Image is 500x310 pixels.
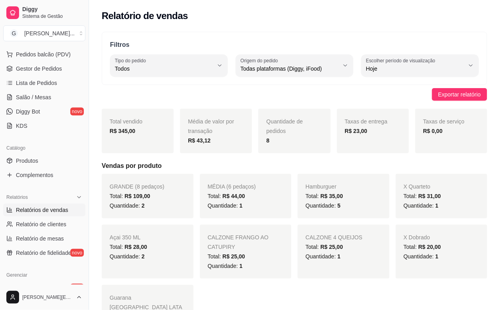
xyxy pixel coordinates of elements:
[223,253,245,260] span: R$ 25,00
[306,193,343,199] span: Total:
[110,118,143,125] span: Total vendido
[240,202,243,209] span: 1
[110,183,165,190] span: GRANDE (8 pedaços)
[366,65,465,73] span: Hoje
[306,244,343,250] span: Total:
[404,253,439,260] span: Quantidade:
[16,235,64,243] span: Relatório de mesas
[306,253,341,260] span: Quantidade:
[337,253,341,260] span: 1
[3,105,85,118] a: Diggy Botnovo
[320,193,343,199] span: R$ 35,00
[436,253,439,260] span: 1
[124,193,150,199] span: R$ 109,00
[110,54,228,77] button: Tipo do pedidoTodos
[266,137,269,144] strong: 8
[432,88,487,101] button: Exportar relatório
[102,161,487,171] h5: Vendas por produto
[236,54,353,77] button: Origem do pedidoTodas plataformas (Diggy, iFood)
[419,193,441,199] span: R$ 31,00
[3,232,85,245] a: Relatório de mesas
[3,154,85,167] a: Produtos
[24,29,75,37] div: [PERSON_NAME] ...
[320,244,343,250] span: R$ 25,00
[404,183,431,190] span: X Quarteto
[3,48,85,61] button: Pedidos balcão (PDV)
[306,202,341,209] span: Quantidade:
[110,193,150,199] span: Total:
[423,118,465,125] span: Taxas de serviço
[240,263,243,269] span: 1
[345,118,388,125] span: Taxas de entrega
[3,246,85,259] a: Relatório de fidelidadenovo
[110,128,136,134] strong: R$ 345,00
[110,40,479,50] p: Filtros
[22,6,82,13] span: Diggy
[208,263,243,269] span: Quantidade:
[10,29,18,37] span: G
[366,57,438,64] label: Escolher período de visualização
[16,93,51,101] span: Salão / Mesas
[306,183,337,190] span: Hamburguer
[141,253,145,260] span: 2
[188,137,211,144] strong: R$ 43,12
[208,234,269,250] span: CALZONE FRANGO AO CATUPIRY
[404,244,441,250] span: Total:
[16,108,40,116] span: Diggy Bot
[3,25,85,41] button: Select a team
[345,128,368,134] strong: R$ 23,00
[240,57,281,64] label: Origem do pedido
[306,234,362,241] span: CALZONE 4 QUEIJOS
[16,206,68,214] span: Relatórios de vendas
[208,183,256,190] span: MÉDIA (6 pedaços)
[102,10,188,22] h2: Relatório de vendas
[208,253,245,260] span: Total:
[423,128,443,134] strong: R$ 0,00
[3,288,85,307] button: [PERSON_NAME][EMAIL_ADDRESS][DOMAIN_NAME]
[3,77,85,89] a: Lista de Pedidos
[6,194,28,200] span: Relatórios
[16,65,62,73] span: Gestor de Pedidos
[3,218,85,231] a: Relatório de clientes
[124,244,147,250] span: R$ 28,00
[3,169,85,181] a: Complementos
[16,171,53,179] span: Complementos
[3,3,85,22] a: DiggySistema de Gestão
[16,122,27,130] span: KDS
[115,57,149,64] label: Tipo do pedido
[3,281,85,294] a: Entregadoresnovo
[404,193,441,199] span: Total:
[110,253,145,260] span: Quantidade:
[3,91,85,104] a: Salão / Mesas
[404,234,430,241] span: X Dobrado
[438,90,481,99] span: Exportar relatório
[337,202,341,209] span: 5
[22,13,82,19] span: Sistema de Gestão
[188,118,234,134] span: Média de valor por transação
[3,62,85,75] a: Gestor de Pedidos
[110,202,145,209] span: Quantidade:
[240,65,339,73] span: Todas plataformas (Diggy, iFood)
[16,220,66,228] span: Relatório de clientes
[16,157,38,165] span: Produtos
[16,249,71,257] span: Relatório de fidelidade
[208,202,243,209] span: Quantidade:
[404,202,439,209] span: Quantidade:
[3,119,85,132] a: KDS
[3,204,85,216] a: Relatórios de vendas
[110,244,147,250] span: Total:
[208,193,245,199] span: Total:
[3,269,85,281] div: Gerenciar
[22,294,73,300] span: [PERSON_NAME][EMAIL_ADDRESS][DOMAIN_NAME]
[115,65,213,73] span: Todos
[223,193,245,199] span: R$ 44,00
[110,234,141,241] span: Açai 350 ML
[16,50,71,58] span: Pedidos balcão (PDV)
[266,118,303,134] span: Quantidade de pedidos
[16,79,57,87] span: Lista de Pedidos
[361,54,479,77] button: Escolher período de visualizaçãoHoje
[419,244,441,250] span: R$ 20,00
[3,142,85,154] div: Catálogo
[16,284,49,292] span: Entregadores
[436,202,439,209] span: 1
